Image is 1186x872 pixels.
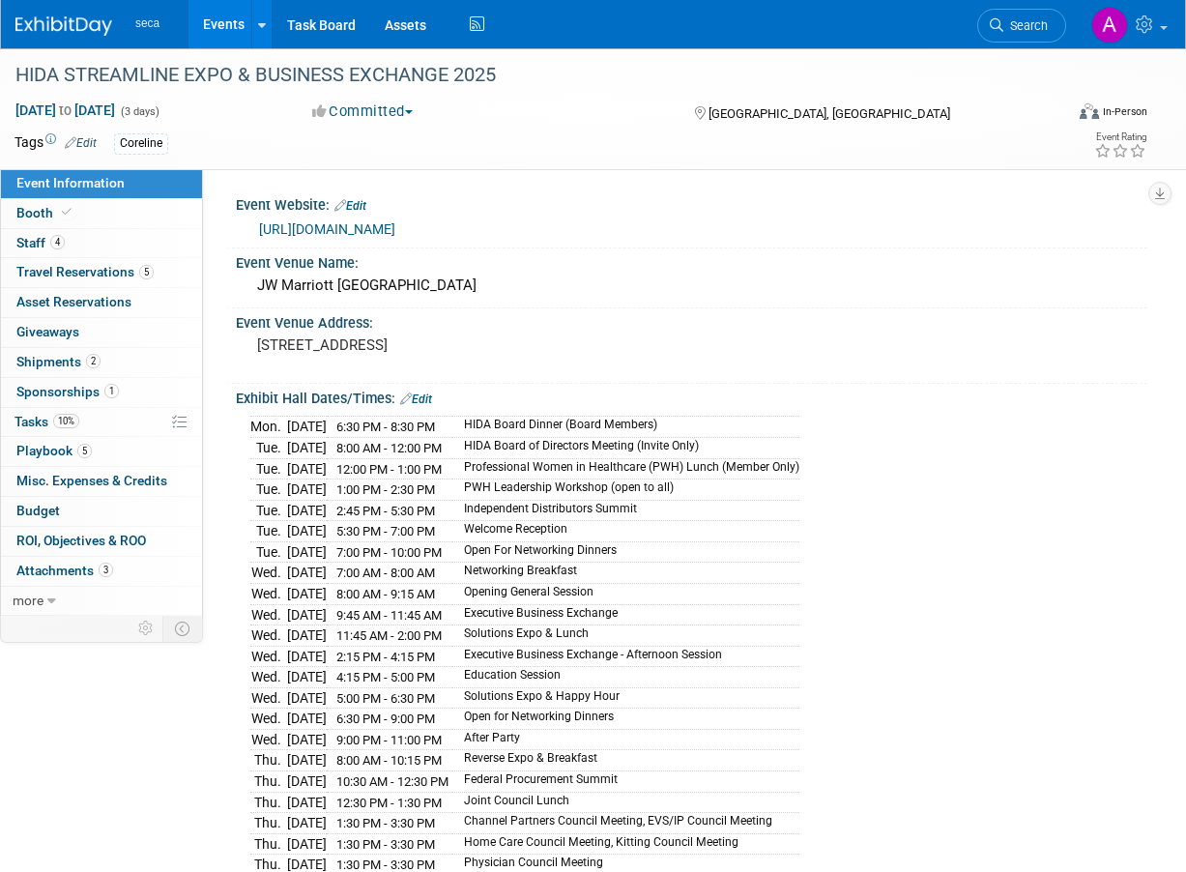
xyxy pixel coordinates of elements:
td: Tue. [250,458,287,480]
span: Misc. Expenses & Credits [16,473,167,488]
td: [DATE] [287,458,327,480]
span: Booth [16,205,75,220]
span: 8:00 AM - 12:00 PM [336,441,442,455]
span: more [13,593,43,608]
td: Executive Business Exchange - Afternoon Session [452,646,799,667]
span: seca [135,16,159,30]
span: Tasks [14,414,79,429]
td: [DATE] [287,500,327,521]
a: Sponsorships1 [1,378,202,407]
td: Tue. [250,500,287,521]
td: Joint Council Lunch [452,792,799,813]
td: Networking Breakfast [452,563,799,584]
td: [DATE] [287,687,327,709]
span: Sponsorships [16,384,119,399]
span: 12:30 PM - 1:30 PM [336,796,442,810]
td: Welcome Reception [452,521,799,542]
a: more [1,587,202,616]
td: Tue. [250,438,287,459]
td: HIDA Board Dinner (Board Members) [452,417,799,438]
span: 4:15 PM - 5:00 PM [336,670,435,684]
td: HIDA Board of Directors Meeting (Invite Only) [452,438,799,459]
a: Attachments3 [1,557,202,586]
a: [URL][DOMAIN_NAME] [259,221,395,237]
span: Giveaways [16,324,79,339]
span: [GEOGRAPHIC_DATA], [GEOGRAPHIC_DATA] [709,106,950,121]
td: Wed. [250,646,287,667]
span: 12:00 PM - 1:00 PM [336,462,442,477]
td: [DATE] [287,625,327,647]
td: PWH Leadership Workshop (open to all) [452,480,799,501]
a: Edit [334,199,366,213]
span: Travel Reservations [16,264,154,279]
td: Wed. [250,687,287,709]
td: [DATE] [287,438,327,459]
td: Thu. [250,792,287,813]
td: Reverse Expo & Breakfast [452,750,799,771]
td: [DATE] [287,833,327,855]
td: Wed. [250,583,287,604]
td: Executive Business Exchange [452,604,799,625]
span: 8:00 AM - 10:15 PM [336,753,442,768]
td: [DATE] [287,417,327,438]
span: 1:30 PM - 3:30 PM [336,857,435,872]
div: Exhibit Hall Dates/Times: [236,384,1147,409]
div: Event Rating [1094,132,1146,142]
span: 1:00 PM - 2:30 PM [336,482,435,497]
td: Toggle Event Tabs [163,616,203,641]
span: 5:30 PM - 7:00 PM [336,524,435,538]
td: Wed. [250,729,287,750]
span: 4 [50,235,65,249]
a: Playbook5 [1,437,202,466]
span: Playbook [16,443,92,458]
span: 8:00 AM - 9:15 AM [336,587,435,601]
td: [DATE] [287,480,327,501]
a: Asset Reservations [1,288,202,317]
img: ExhibitDay [15,16,112,36]
td: [DATE] [287,521,327,542]
div: JW Marriott [GEOGRAPHIC_DATA] [250,271,1133,301]
td: Thu. [250,813,287,834]
td: [DATE] [287,646,327,667]
span: ROI, Objectives & ROO [16,533,146,548]
a: Travel Reservations5 [1,258,202,287]
td: Solutions Expo & Happy Hour [452,687,799,709]
span: 2:15 PM - 4:15 PM [336,650,435,664]
a: Staff4 [1,229,202,258]
span: Event Information [16,175,125,190]
span: 1:30 PM - 3:30 PM [336,837,435,852]
span: 9:00 PM - 11:00 PM [336,733,442,747]
div: Event Venue Address: [236,308,1147,333]
pre: [STREET_ADDRESS] [257,336,594,354]
td: Federal Procurement Summit [452,771,799,793]
span: 1 [104,384,119,398]
span: (3 days) [119,105,159,118]
span: 9:45 AM - 11:45 AM [336,608,442,623]
span: 7:00 AM - 8:00 AM [336,566,435,580]
span: Asset Reservations [16,294,131,309]
td: Wed. [250,667,287,688]
div: In-Person [1102,104,1147,119]
td: Thu. [250,771,287,793]
td: [DATE] [287,771,327,793]
td: [DATE] [287,792,327,813]
td: Open For Networking Dinners [452,541,799,563]
td: Tue. [250,480,287,501]
button: Committed [305,102,420,122]
div: Event Venue Name: [236,248,1147,273]
span: 11:45 AM - 2:00 PM [336,628,442,643]
span: 2 [86,354,101,368]
div: Coreline [114,133,168,154]
span: 6:30 PM - 8:30 PM [336,420,435,434]
td: Opening General Session [452,583,799,604]
a: Event Information [1,169,202,198]
img: Ashley Perez [1091,7,1128,44]
td: Wed. [250,604,287,625]
a: Search [977,9,1066,43]
td: Home Care Council Meeting, Kitting Council Meeting [452,833,799,855]
i: Booth reservation complete [62,207,72,218]
span: 5:00 PM - 6:30 PM [336,691,435,706]
a: Giveaways [1,318,202,347]
a: Booth [1,199,202,228]
span: Attachments [16,563,113,578]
